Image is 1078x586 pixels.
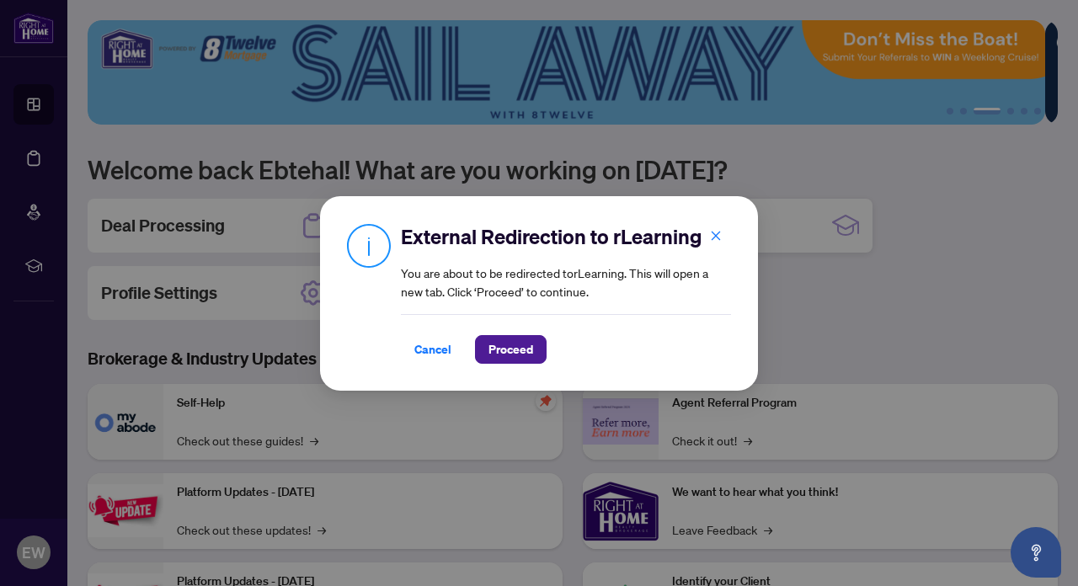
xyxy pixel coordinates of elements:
[401,335,465,364] button: Cancel
[401,223,731,364] div: You are about to be redirected to rLearning . This will open a new tab. Click ‘Proceed’ to continue.
[710,229,722,241] span: close
[475,335,547,364] button: Proceed
[347,223,391,268] img: Info Icon
[488,336,533,363] span: Proceed
[401,223,731,250] h2: External Redirection to rLearning
[1011,527,1061,578] button: Open asap
[414,336,451,363] span: Cancel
